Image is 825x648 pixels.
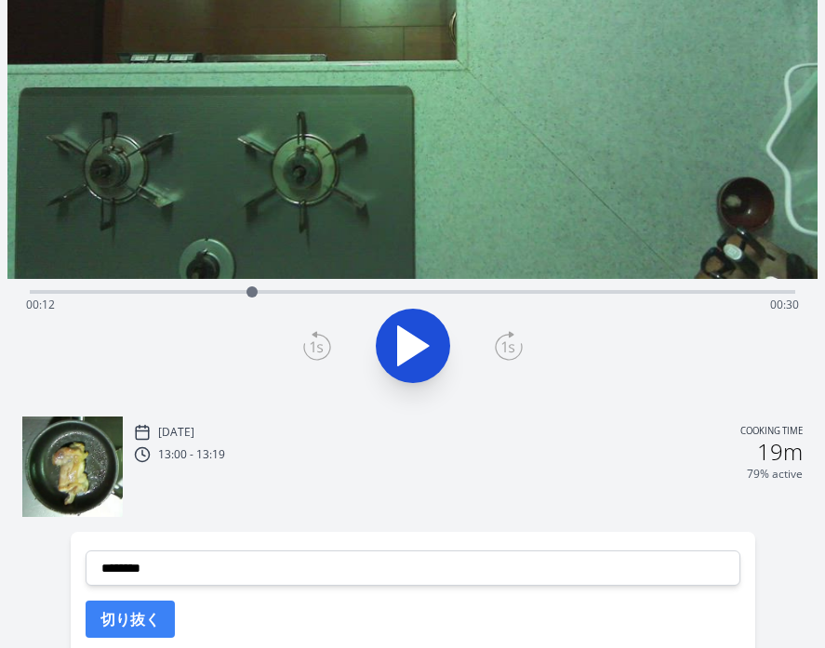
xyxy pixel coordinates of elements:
p: Cooking time [740,424,803,441]
p: [DATE] [158,425,194,440]
button: 切り抜く [86,601,175,638]
img: 250822040052_thumb.jpeg [22,417,123,517]
p: 13:00 - 13:19 [158,447,225,462]
p: 79% active [747,467,803,482]
h2: 19m [757,441,803,463]
span: 00:12 [26,297,55,312]
span: 00:30 [770,297,799,312]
